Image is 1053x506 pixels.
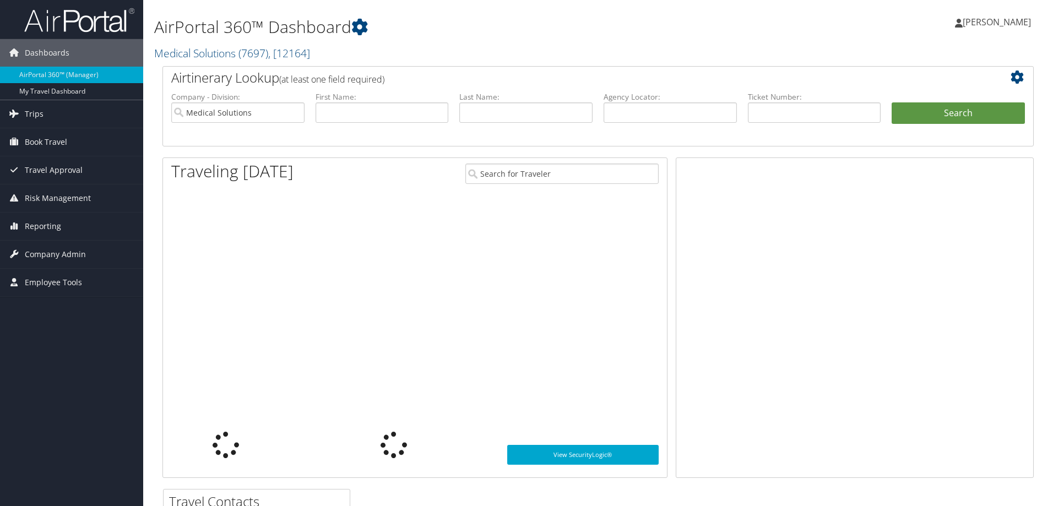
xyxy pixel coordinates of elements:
[748,91,881,102] label: Ticket Number:
[24,7,134,33] img: airportal-logo.png
[459,91,593,102] label: Last Name:
[892,102,1025,124] button: Search
[316,91,449,102] label: First Name:
[171,91,305,102] label: Company - Division:
[279,73,384,85] span: (at least one field required)
[25,241,86,268] span: Company Admin
[25,184,91,212] span: Risk Management
[25,156,83,184] span: Travel Approval
[268,46,310,61] span: , [ 12164 ]
[25,39,69,67] span: Dashboards
[465,164,659,184] input: Search for Traveler
[25,128,67,156] span: Book Travel
[604,91,737,102] label: Agency Locator:
[238,46,268,61] span: ( 7697 )
[171,160,294,183] h1: Traveling [DATE]
[25,213,61,240] span: Reporting
[25,100,44,128] span: Trips
[171,68,952,87] h2: Airtinerary Lookup
[955,6,1042,39] a: [PERSON_NAME]
[963,16,1031,28] span: [PERSON_NAME]
[25,269,82,296] span: Employee Tools
[154,46,310,61] a: Medical Solutions
[154,15,746,39] h1: AirPortal 360™ Dashboard
[507,445,659,465] a: View SecurityLogic®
